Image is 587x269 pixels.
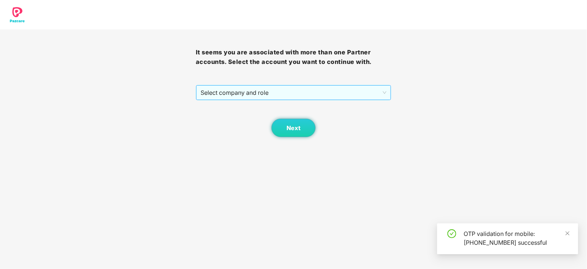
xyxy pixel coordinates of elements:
button: Next [271,119,316,137]
span: Select company and role [201,86,387,100]
h3: It seems you are associated with more than one Partner accounts. Select the account you want to c... [196,48,392,67]
div: OTP validation for mobile: [PHONE_NUMBER] successful [464,229,569,247]
span: Next [287,125,300,132]
span: close [565,231,570,236]
span: check-circle [447,229,456,238]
